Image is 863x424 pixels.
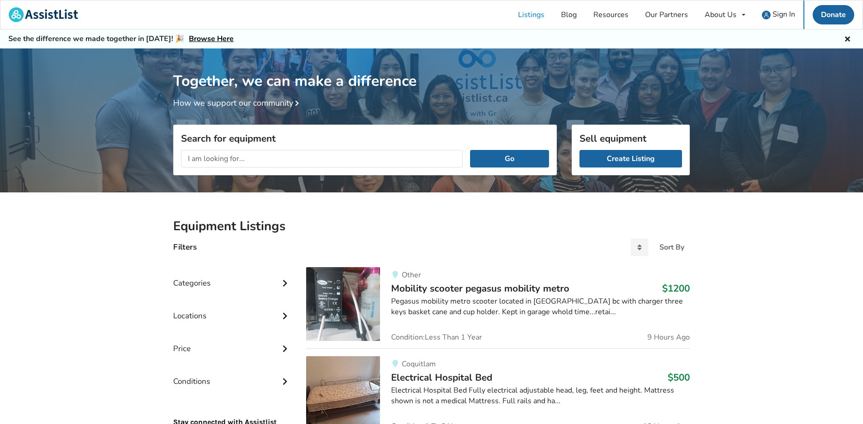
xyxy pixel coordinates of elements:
h5: See the difference we made together in [DATE]! 🎉 [8,34,234,44]
div: Sort By [659,244,684,251]
div: Locations [173,293,291,325]
span: Coquitlam [402,359,436,369]
span: 9 Hours Ago [647,334,690,341]
button: Go [470,150,549,167]
a: Browse Here [189,34,234,44]
div: Categories [173,260,291,293]
h2: Equipment Listings [173,218,690,234]
div: Electrical Hospital Bed Fully electrical adjustable head, leg, feet and height. Mattress shown is... [391,385,690,406]
a: Donate [813,5,854,24]
a: Create Listing [579,150,682,167]
a: mobility-mobility scooter pegasus mobility metroOtherMobility scooter pegasus mobility metro$1200... [306,267,690,348]
a: user icon Sign In [754,0,803,29]
a: Resources [585,0,637,29]
a: Listings [510,0,553,29]
img: user icon [762,11,771,19]
a: Blog [553,0,585,29]
h3: Search for equipment [181,132,549,144]
img: assistlist-logo [9,7,78,22]
span: Electrical Hospital Bed [391,371,492,384]
img: mobility-mobility scooter pegasus mobility metro [306,267,380,341]
a: Our Partners [637,0,696,29]
span: Condition: Less Than 1 Year [391,334,482,341]
div: Price [173,325,291,358]
span: Mobility scooter pegasus mobility metro [391,282,569,295]
h3: Sell equipment [579,132,682,144]
h3: $500 [668,371,690,383]
h3: $1200 [662,282,690,294]
h4: Filters [173,242,197,252]
div: Pegasus mobility metro scooter located in [GEOGRAPHIC_DATA] bc with charger three keys basket can... [391,296,690,317]
div: Conditions [173,358,291,391]
input: I am looking for... [181,150,463,167]
h1: Together, we can make a difference [173,48,690,90]
span: Sign In [772,9,795,19]
a: How we support our community [173,97,302,108]
span: Other [402,270,421,280]
div: About Us [705,11,736,18]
